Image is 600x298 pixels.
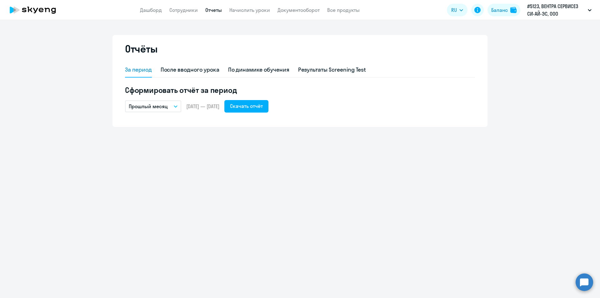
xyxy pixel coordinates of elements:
div: Результаты Screening Test [298,66,366,74]
h5: Сформировать отчёт за период [125,85,475,95]
h2: Отчёты [125,43,157,55]
div: Скачать отчёт [230,102,263,110]
a: Дашборд [140,7,162,13]
button: Скачать отчёт [224,100,268,113]
div: По динамике обучения [228,66,289,74]
a: Отчеты [205,7,222,13]
button: Прошлый месяц [125,100,181,112]
p: Прошлый месяц [129,103,168,110]
p: #5123, ВЕНТРА СЕРВИСЕЗ СИ-АЙ-ЭС, ООО [527,3,585,18]
a: Сотрудники [169,7,198,13]
button: RU [447,4,467,16]
span: [DATE] — [DATE] [186,103,219,110]
button: Балансbalance [487,4,520,16]
img: balance [510,7,517,13]
a: Начислить уроки [229,7,270,13]
a: Документооборот [277,7,320,13]
div: За период [125,66,152,74]
button: #5123, ВЕНТРА СЕРВИСЕЗ СИ-АЙ-ЭС, ООО [524,3,595,18]
a: Все продукты [327,7,360,13]
div: После вводного урока [161,66,219,74]
div: Баланс [491,6,508,14]
span: RU [451,6,457,14]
